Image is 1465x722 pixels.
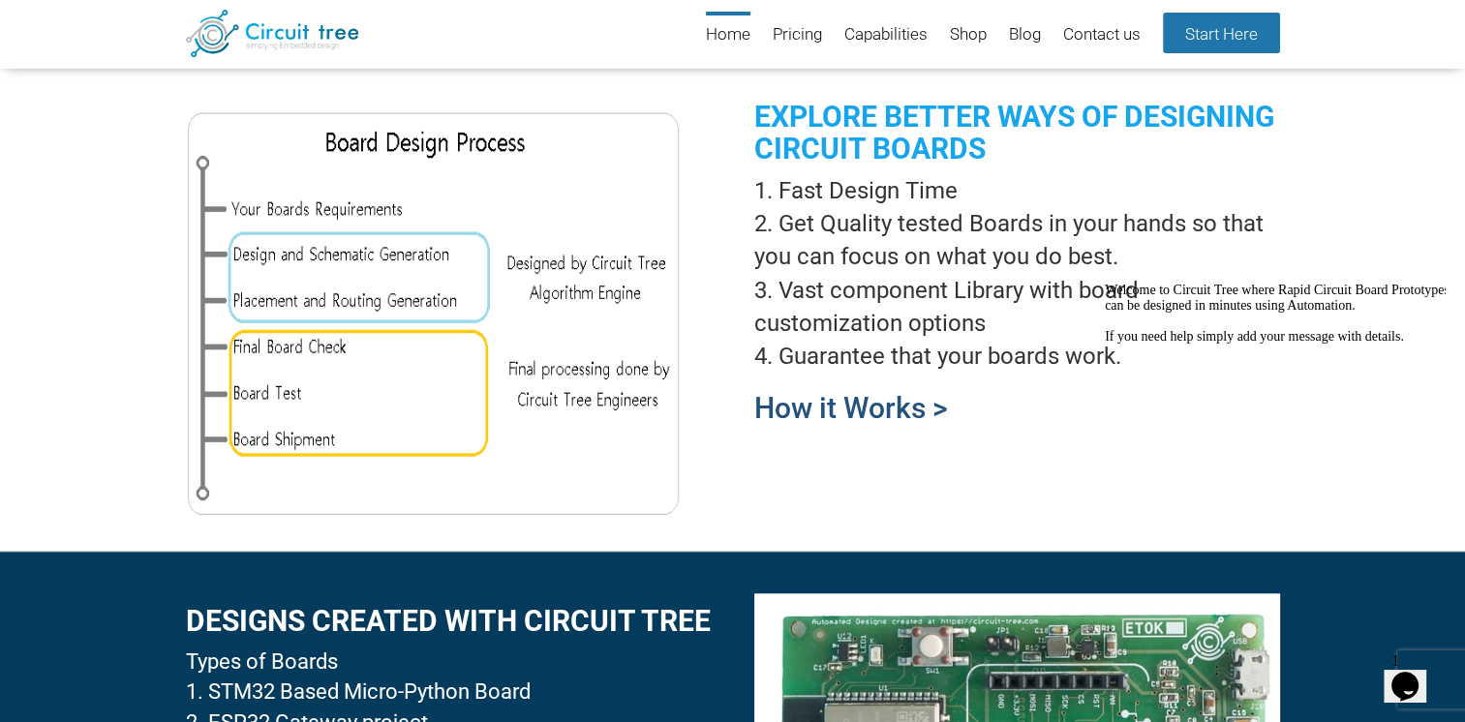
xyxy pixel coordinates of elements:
h2: Explore better ways of designing circuit boards [754,101,1279,165]
span: Welcome to Circuit Tree where Rapid Circuit Board Prototypes can be designed in minutes using Aut... [8,8,352,69]
li: Fast Design Time [754,174,1279,207]
a: Home [706,12,750,59]
a: Contact us [1063,12,1141,59]
img: Circuit Tree [186,10,359,57]
a: Blog [1009,12,1041,59]
iframe: chat widget [1384,645,1446,703]
iframe: chat widget [1097,275,1446,635]
a: Start Here [1163,13,1280,53]
li: Vast component Library with board customization options [754,274,1279,341]
li: Guarantee that your boards work. [754,340,1279,373]
li: STM32 Based Micro-Python Board [186,677,711,707]
a: Pricing [773,12,822,59]
div: Welcome to Circuit Tree where Rapid Circuit Board Prototypes can be designed in minutes using Aut... [8,8,356,70]
li: Get Quality tested Boards in your hands so that you can focus on what you do best. [754,207,1279,274]
a: Capabilities [844,12,928,59]
a: How it Works > [754,391,948,425]
a: Shop [950,12,987,59]
h2: DesignS created with circuit tree [186,605,711,637]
